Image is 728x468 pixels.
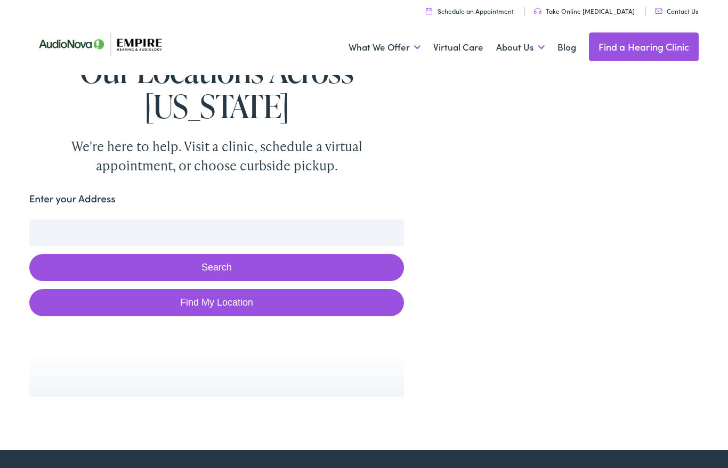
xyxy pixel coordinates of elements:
[29,191,116,207] label: Enter your Address
[29,254,405,281] button: Search
[534,8,541,14] img: utility icon
[433,28,483,67] a: Virtual Care
[655,9,662,14] img: utility icon
[534,6,635,15] a: Take Online [MEDICAL_DATA]
[46,137,387,175] div: We're here to help. Visit a clinic, schedule a virtual appointment, or choose curbside pickup.
[426,6,514,15] a: Schedule an Appointment
[29,289,405,316] a: Find My Location
[426,7,432,14] img: utility icon
[589,32,699,61] a: Find a Hearing Clinic
[496,28,545,67] a: About Us
[655,6,698,15] a: Contact Us
[29,53,405,124] h1: Our Locations Across [US_STATE]
[29,219,405,246] input: Enter your address or zip code
[349,28,420,67] a: What We Offer
[557,28,576,67] a: Blog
